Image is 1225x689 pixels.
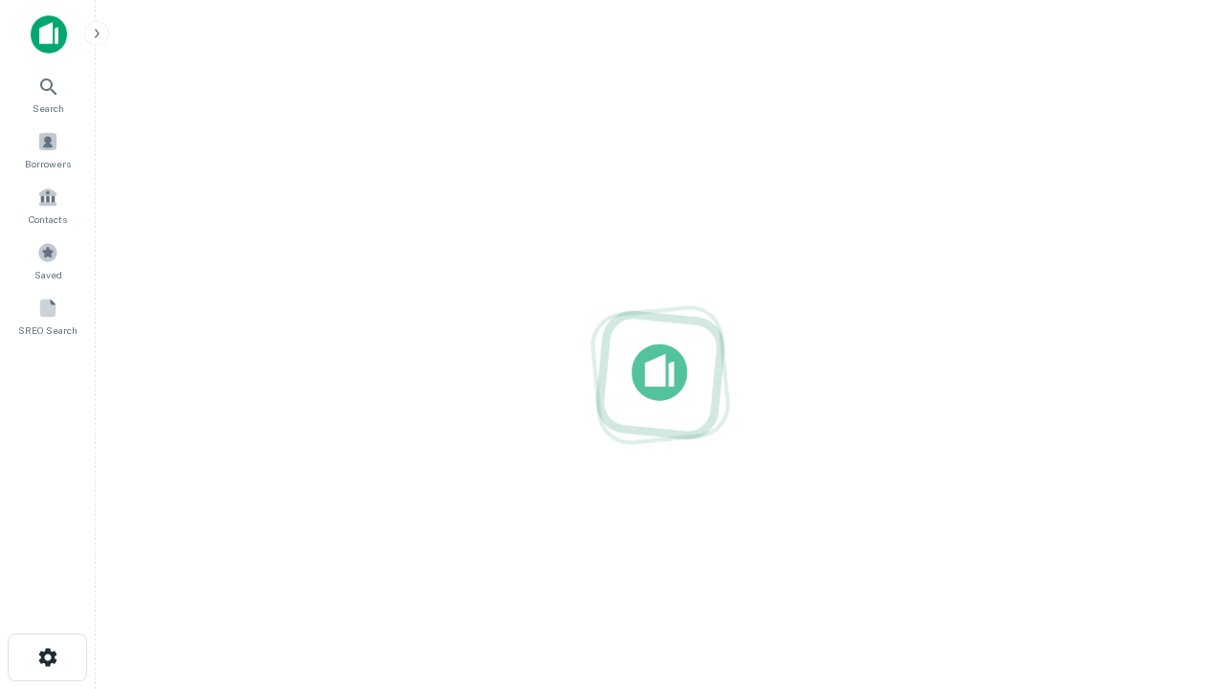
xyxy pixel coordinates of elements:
span: Saved [34,267,62,282]
span: Borrowers [25,156,71,171]
a: Contacts [6,179,90,231]
iframe: Chat Widget [1129,475,1225,567]
a: Borrowers [6,123,90,175]
img: capitalize-icon.png [31,15,67,54]
span: Search [33,100,64,116]
a: Search [6,68,90,120]
span: Contacts [29,211,67,227]
a: Saved [6,234,90,286]
span: SREO Search [18,322,78,338]
a: SREO Search [6,290,90,342]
